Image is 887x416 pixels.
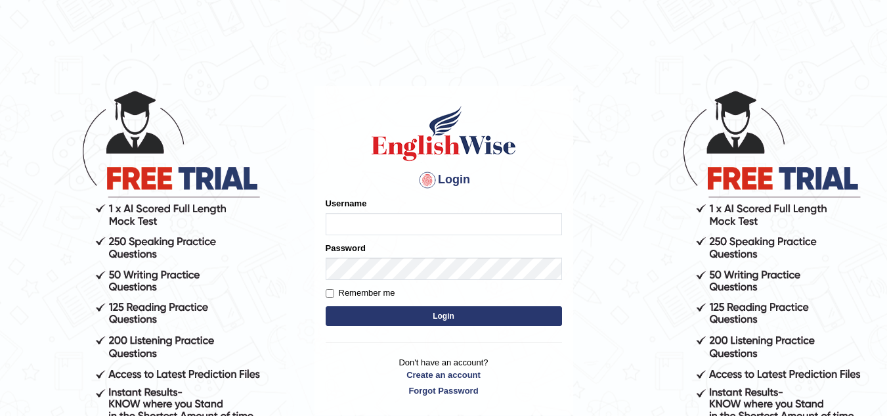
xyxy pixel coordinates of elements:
[326,287,395,300] label: Remember me
[326,369,562,381] a: Create an account
[326,242,366,254] label: Password
[326,356,562,397] p: Don't have an account?
[326,197,367,210] label: Username
[326,306,562,326] button: Login
[326,289,334,298] input: Remember me
[326,384,562,397] a: Forgot Password
[326,170,562,191] h4: Login
[369,104,519,163] img: Logo of English Wise sign in for intelligent practice with AI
